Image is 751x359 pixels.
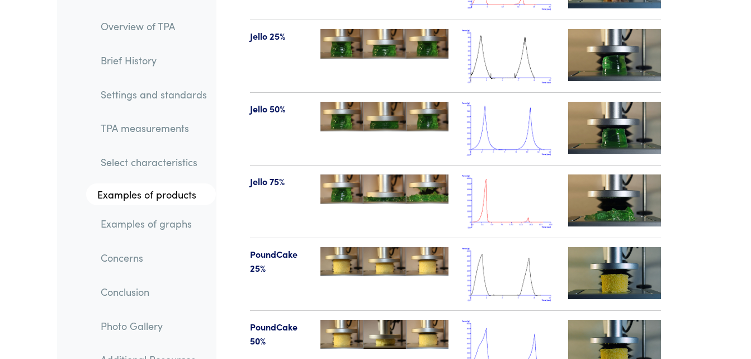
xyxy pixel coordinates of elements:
[462,247,555,301] img: poundcake_tpa_25.png
[462,29,555,83] img: jello_tpa_25.png
[92,245,216,271] a: Concerns
[320,29,448,59] img: jello-25-123-tpa.jpg
[320,320,448,349] img: poundcake-50-123-tpa.jpg
[92,313,216,338] a: Photo Gallery
[250,174,308,189] p: Jello 75%
[250,102,308,116] p: Jello 50%
[92,149,216,175] a: Select characteristics
[92,115,216,141] a: TPA measurements
[462,102,555,156] img: jello_tpa_50.png
[92,48,216,73] a: Brief History
[568,29,661,81] img: jello-videotn-25.jpg
[92,81,216,107] a: Settings and standards
[92,211,216,237] a: Examples of graphs
[86,183,216,206] a: Examples of products
[250,247,308,276] p: PoundCake 25%
[568,102,661,154] img: jello-videotn-50.jpg
[320,247,448,277] img: poundcake-25-123-tpa.jpg
[92,279,216,305] a: Conclusion
[250,320,308,348] p: PoundCake 50%
[320,102,448,131] img: jello-50-123-tpa.jpg
[320,174,448,204] img: jello-75-123-tpa.jpg
[568,247,661,299] img: poundcake-videotn-25.jpg
[92,13,216,39] a: Overview of TPA
[250,29,308,44] p: Jello 25%
[568,174,661,226] img: jello-videotn-75.jpg
[462,174,555,229] img: jello_tpa_75.png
